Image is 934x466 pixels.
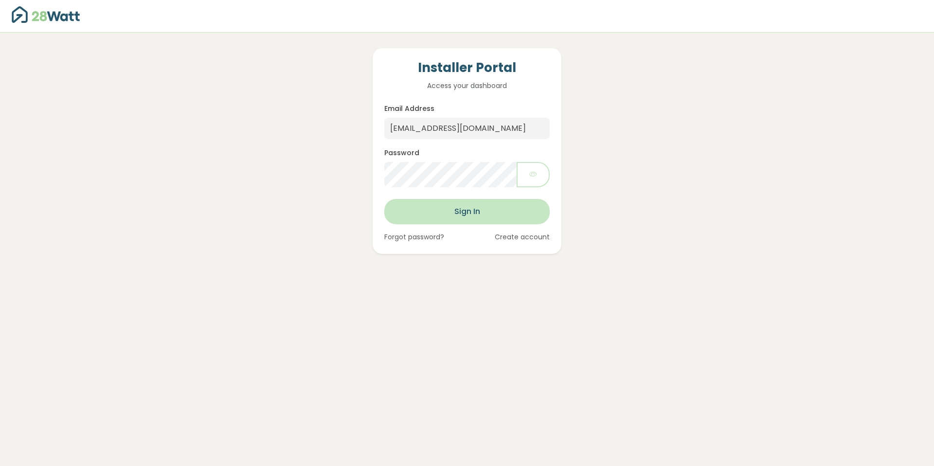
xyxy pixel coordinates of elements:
[384,232,444,242] a: Forgot password?
[384,104,434,114] label: Email Address
[384,60,550,76] h4: Installer Portal
[517,162,550,187] button: Show password
[384,199,550,224] button: Sign In
[384,118,550,139] input: Enter your email
[495,232,550,242] a: Create account
[384,148,419,158] label: Password
[12,6,80,23] img: 28Watt
[384,80,550,91] p: Access your dashboard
